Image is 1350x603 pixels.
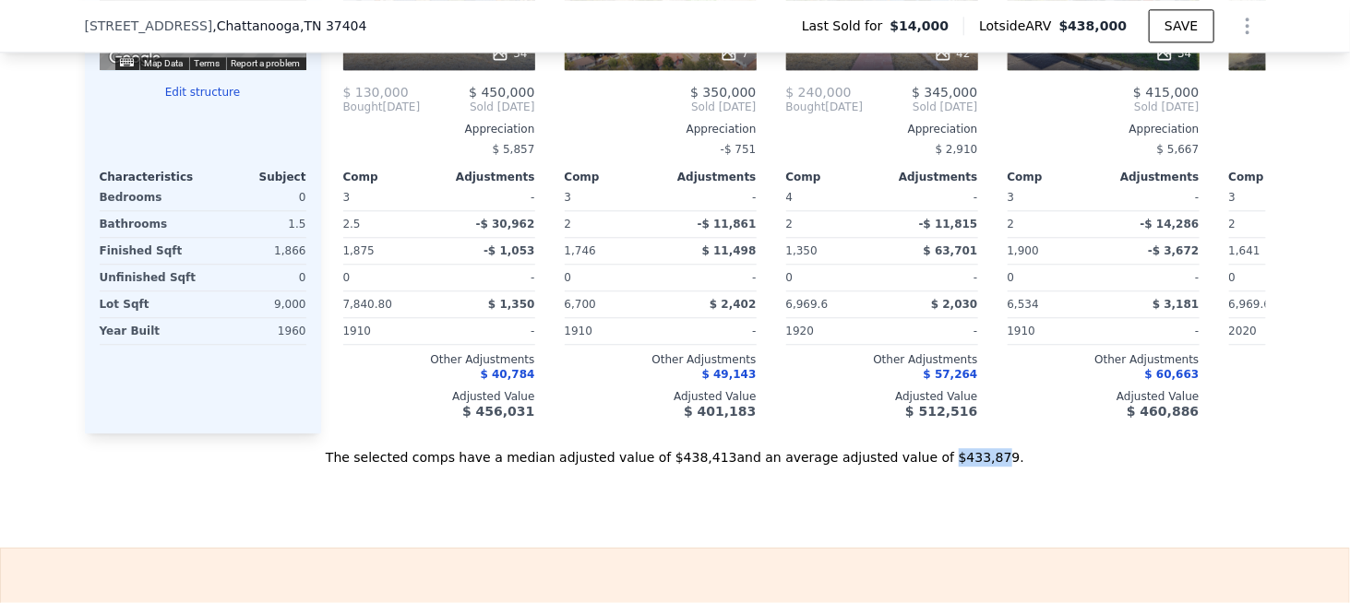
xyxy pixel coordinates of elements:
div: 2020 [1229,318,1321,344]
div: Adjusted Value [786,389,978,404]
span: 0 [786,271,794,284]
div: Adjusted Value [1008,389,1200,404]
div: Appreciation [786,122,978,136]
div: Appreciation [1008,122,1200,136]
span: $ 11,498 [702,244,757,257]
span: Sold [DATE] [565,100,757,114]
span: 0 [1229,271,1237,284]
div: Other Adjustments [343,352,535,367]
div: 7 [720,44,749,63]
span: , TN 37404 [300,18,366,33]
span: $ 60,663 [1145,368,1200,381]
div: Comp [565,170,661,184]
div: 2 [1229,211,1321,237]
div: - [886,318,978,344]
div: Adjustments [1104,170,1200,184]
div: [DATE] [343,100,421,114]
span: 3 [1229,191,1237,204]
span: $ 1,350 [488,298,534,311]
span: -$ 14,286 [1141,218,1200,231]
div: Bedrooms [100,184,199,210]
button: Edit structure [100,85,306,100]
div: Comp [1229,170,1325,184]
div: - [1107,265,1200,290]
span: 1,641 [1229,244,1260,257]
div: Adjustments [882,170,978,184]
span: $ 40,784 [481,368,535,381]
div: 0 [207,184,306,210]
span: -$ 1,053 [484,244,534,257]
span: 0 [565,271,572,284]
span: $ 450,000 [469,85,534,100]
div: 9,000 [207,291,306,317]
div: Characteristics [100,170,203,184]
div: Unfinished Sqft [100,265,199,290]
span: $ 5,667 [1157,143,1200,156]
div: - [1107,184,1200,210]
span: $ 2,030 [931,298,977,311]
div: Subject [203,170,306,184]
span: $ 57,264 [924,368,978,381]
span: $ 63,701 [924,244,978,257]
span: $ 130,000 [343,85,409,100]
div: 1910 [1008,318,1100,344]
span: 6,969.6 [1229,298,1272,311]
a: Report a problem [232,58,301,68]
div: Appreciation [343,122,535,136]
span: $ 2,402 [710,298,756,311]
div: 2.5 [343,211,436,237]
div: 2 [565,211,657,237]
span: $14,000 [890,17,950,35]
div: - [886,184,978,210]
div: 2 [1008,211,1100,237]
span: 6,534 [1008,298,1039,311]
span: Bought [786,100,826,114]
span: 1,350 [786,244,818,257]
span: 6,700 [565,298,596,311]
div: Finished Sqft [100,238,199,264]
span: Last Sold for [802,17,890,35]
span: $ 2,910 [936,143,978,156]
div: 2 [786,211,878,237]
span: $ 456,031 [462,404,534,419]
span: $ 49,143 [702,368,757,381]
button: SAVE [1149,9,1213,42]
div: - [664,318,757,344]
div: Appreciation [565,122,757,136]
span: , Chattanooga [212,17,366,35]
span: 0 [343,271,351,284]
span: -$ 30,962 [476,218,535,231]
div: 34 [1155,44,1191,63]
span: 7,840.80 [343,298,392,311]
span: 3 [1008,191,1015,204]
div: 1920 [786,318,878,344]
div: The selected comps have a median adjusted value of $438,413 and an average adjusted value of $433... [85,433,1266,467]
span: 1,900 [1008,244,1039,257]
span: $ 3,181 [1153,298,1199,311]
span: $438,000 [1059,18,1128,33]
span: -$ 3,672 [1148,244,1199,257]
span: [STREET_ADDRESS] [85,17,213,35]
div: Adjusted Value [343,389,535,404]
div: [DATE] [786,100,864,114]
img: Google [104,46,165,70]
div: - [443,318,535,344]
span: $ 415,000 [1133,85,1199,100]
div: Other Adjustments [786,352,978,367]
span: -$ 11,861 [698,218,757,231]
div: 1960 [207,318,306,344]
span: -$ 751 [721,143,757,156]
span: 3 [343,191,351,204]
span: 1,746 [565,244,596,257]
div: Adjustments [439,170,535,184]
div: 1910 [343,318,436,344]
div: Comp [343,170,439,184]
div: - [886,265,978,290]
div: 1910 [565,318,657,344]
div: Comp [1008,170,1104,184]
span: Sold [DATE] [420,100,534,114]
button: Map Data [145,57,184,70]
span: $ 345,000 [912,85,977,100]
span: $ 350,000 [690,85,756,100]
div: Other Adjustments [565,352,757,367]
